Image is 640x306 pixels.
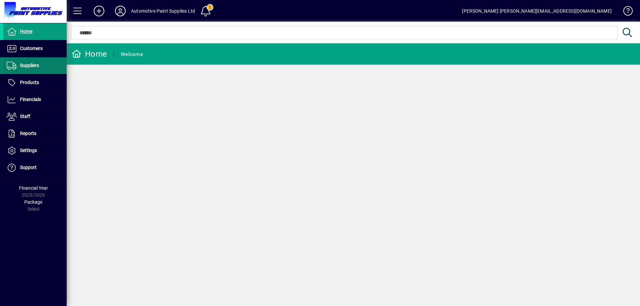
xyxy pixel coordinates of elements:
a: Customers [3,40,67,57]
button: Profile [110,5,131,17]
a: Products [3,74,67,91]
span: Support [20,165,37,170]
span: Customers [20,46,43,51]
button: Add [88,5,110,17]
a: Reports [3,125,67,142]
span: Financials [20,97,41,102]
a: Financials [3,91,67,108]
span: Suppliers [20,63,39,68]
a: Settings [3,142,67,159]
div: Home [72,49,107,59]
span: Reports [20,131,36,136]
div: Welcome [121,49,143,60]
span: Settings [20,148,37,153]
a: Staff [3,108,67,125]
a: Knowledge Base [618,1,632,23]
a: Support [3,159,67,176]
span: Financial Year [19,185,48,191]
span: Products [20,80,39,85]
span: Package [24,199,42,205]
span: Home [20,29,32,34]
div: Automotive Paint Supplies Ltd [131,6,195,16]
div: [PERSON_NAME] [PERSON_NAME][EMAIL_ADDRESS][DOMAIN_NAME] [462,6,612,16]
span: Staff [20,114,30,119]
a: Suppliers [3,57,67,74]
